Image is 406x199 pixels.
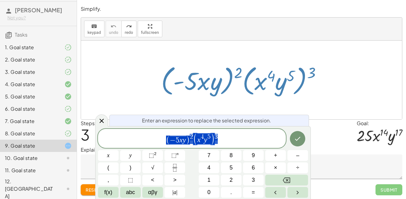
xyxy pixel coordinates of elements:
[183,136,186,144] var: y
[296,164,299,172] span: ÷
[190,133,193,140] span: 2
[15,31,27,38] span: Tasks
[142,162,163,173] button: Square root
[64,185,72,193] i: Task not started.
[274,164,277,172] span: ×
[214,133,218,140] span: 3
[64,167,72,174] i: Task not started.
[265,150,286,161] button: Plus
[265,175,308,185] button: Backspace
[81,125,90,144] span: 3
[5,130,55,137] div: 8. Goal state
[64,142,72,149] i: Task started.
[221,150,242,161] button: 8
[64,154,72,162] i: Task not started.
[141,30,159,35] span: fullscreen
[199,175,219,185] button: 1
[142,175,163,185] button: Less than
[108,164,109,172] span: (
[98,187,119,198] button: Functions
[164,187,185,198] button: Absolute value
[170,137,176,144] span: −
[177,151,179,156] sup: n
[15,6,62,14] span: [PERSON_NAME]
[111,23,116,30] i: undo
[126,188,135,197] span: abc
[5,117,55,125] div: 7. Goal state
[164,162,185,173] button: Fraction
[252,151,255,160] span: 9
[64,56,72,63] i: Task finished and part of it marked as correct.
[287,187,308,198] button: Right arrow
[179,136,183,144] var: x
[229,151,233,160] span: 8
[5,68,55,76] div: 3. Goal state
[64,81,72,88] i: Task finished and correct.
[274,151,277,160] span: +
[64,93,72,100] i: Task finished and correct.
[243,162,264,173] button: 6
[176,137,179,144] span: 5
[142,150,163,161] button: Squared
[149,152,154,158] span: ⬚
[142,117,271,124] span: Enter an expression to replace the selected expression.
[120,150,141,161] button: y
[5,44,55,51] div: 1. Goal state
[166,136,170,145] span: (
[207,151,210,160] span: 7
[207,133,211,140] span: 5
[125,30,133,35] span: redo
[129,151,132,160] span: y
[108,176,109,184] span: ,
[128,176,133,184] span: ⬚
[91,23,97,30] i: keyboard
[107,151,110,160] span: x
[84,21,104,37] button: keyboardkeypad
[98,162,119,173] button: (
[120,175,141,185] button: Placeholder
[265,187,286,198] button: Left arrow
[357,120,402,127] div: Goal:
[86,187,99,193] span: Reset
[98,175,119,185] button: ,
[229,164,233,172] span: 5
[287,162,308,173] button: Divide
[5,81,55,88] div: 4. Goal state
[164,150,185,161] button: Superscript
[252,188,255,197] span: =
[230,188,232,197] span: .
[154,151,156,156] sup: 2
[229,176,233,184] span: 2
[7,15,72,21] div: Not you?
[265,162,286,173] button: Times
[221,187,242,198] button: .
[201,133,204,140] span: 4
[148,188,157,197] span: αβγ
[106,21,122,37] button: undoundo
[64,68,72,76] i: Task finished and part of it marked as correct.
[193,133,197,145] span: (
[199,162,219,173] button: 4
[5,93,55,100] div: 5. Goal state
[81,6,402,13] p: Simplify.
[204,136,207,144] var: y
[64,130,72,137] i: Task finished and part of it marked as correct.
[252,176,255,184] span: 3
[87,30,101,35] span: keypad
[81,120,96,126] label: Steps:
[210,133,215,145] span: )
[104,188,112,197] span: f(x)
[138,21,162,37] button: fullscreen
[197,136,201,144] var: x
[5,142,55,149] div: 9. Goal state
[173,188,177,197] span: a
[296,151,299,160] span: –
[164,175,185,185] button: Greater than
[81,184,104,195] button: Reset
[287,150,308,161] button: Minus
[120,162,141,173] button: )
[142,187,163,198] button: Greek alphabet
[199,187,219,198] button: 0
[5,56,55,63] div: 2. Goal state
[171,152,177,158] span: ⬚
